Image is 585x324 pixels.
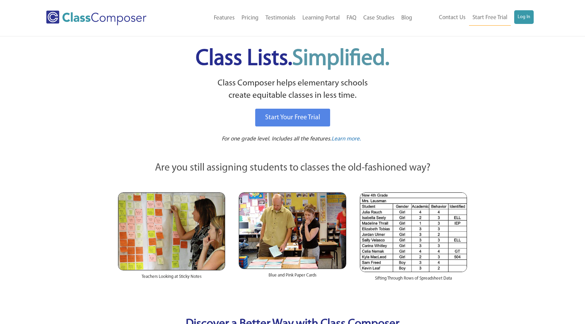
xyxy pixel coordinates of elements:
[331,135,361,144] a: Learn more.
[238,11,262,26] a: Pricing
[299,11,343,26] a: Learning Portal
[117,77,468,102] p: Class Composer helps elementary schools create equitable classes in less time.
[398,11,416,26] a: Blog
[262,11,299,26] a: Testimonials
[435,10,469,25] a: Contact Us
[118,192,225,270] img: Teachers Looking at Sticky Notes
[210,11,238,26] a: Features
[222,136,331,142] span: For one grade level. Includes all the features.
[196,48,389,70] span: Class Lists.
[46,11,146,25] img: Class Composer
[514,10,534,24] a: Log In
[360,11,398,26] a: Case Studies
[174,11,416,26] nav: Header Menu
[360,272,467,288] div: Sifting Through Rows of Spreadsheet Data
[416,10,534,26] nav: Header Menu
[255,109,330,126] a: Start Your Free Trial
[360,192,467,272] img: Spreadsheets
[469,10,511,26] a: Start Free Trial
[343,11,360,26] a: FAQ
[292,48,389,70] span: Simplified.
[331,136,361,142] span: Learn more.
[118,270,225,287] div: Teachers Looking at Sticky Notes
[118,161,467,176] p: Are you still assigning students to classes the old-fashioned way?
[265,114,320,121] span: Start Your Free Trial
[239,269,346,285] div: Blue and Pink Paper Cards
[239,192,346,269] img: Blue and Pink Paper Cards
